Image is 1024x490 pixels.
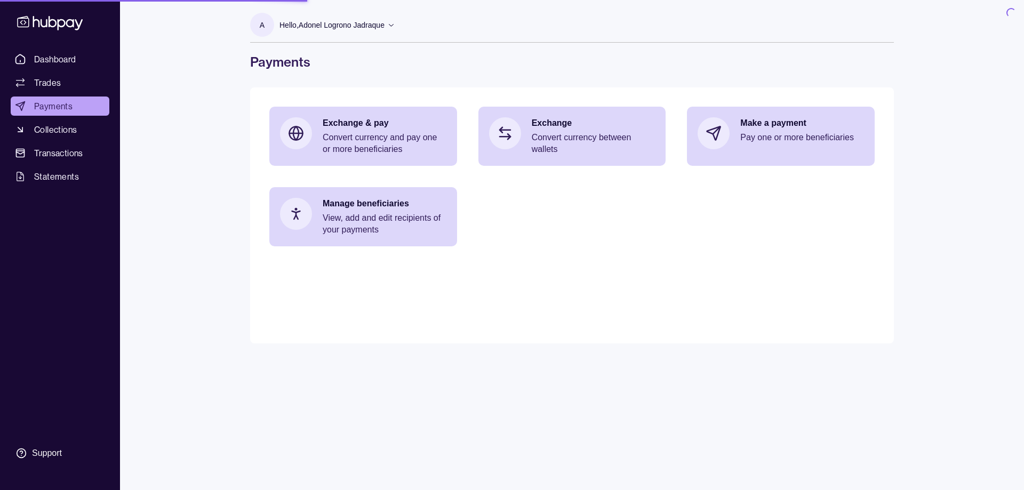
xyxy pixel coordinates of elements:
[323,212,446,236] p: View, add and edit recipients of your payments
[32,447,62,459] div: Support
[34,76,61,89] span: Trades
[478,107,666,166] a: ExchangeConvert currency between wallets
[11,442,109,464] a: Support
[11,50,109,69] a: Dashboard
[250,53,894,70] h1: Payments
[11,167,109,186] a: Statements
[740,132,864,143] p: Pay one or more beneficiaries
[34,170,79,183] span: Statements
[687,107,875,160] a: Make a paymentPay one or more beneficiaries
[34,100,73,113] span: Payments
[11,143,109,163] a: Transactions
[11,73,109,92] a: Trades
[11,120,109,139] a: Collections
[532,132,655,155] p: Convert currency between wallets
[260,19,265,31] p: A
[34,123,77,136] span: Collections
[34,53,76,66] span: Dashboard
[323,117,446,129] p: Exchange & pay
[323,132,446,155] p: Convert currency and pay one or more beneficiaries
[269,107,457,166] a: Exchange & payConvert currency and pay one or more beneficiaries
[279,19,385,31] p: Hello, Adonel Logrono Jadraque
[11,97,109,116] a: Payments
[532,117,655,129] p: Exchange
[269,187,457,246] a: Manage beneficiariesView, add and edit recipients of your payments
[34,147,83,159] span: Transactions
[740,117,864,129] p: Make a payment
[323,198,446,210] p: Manage beneficiaries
